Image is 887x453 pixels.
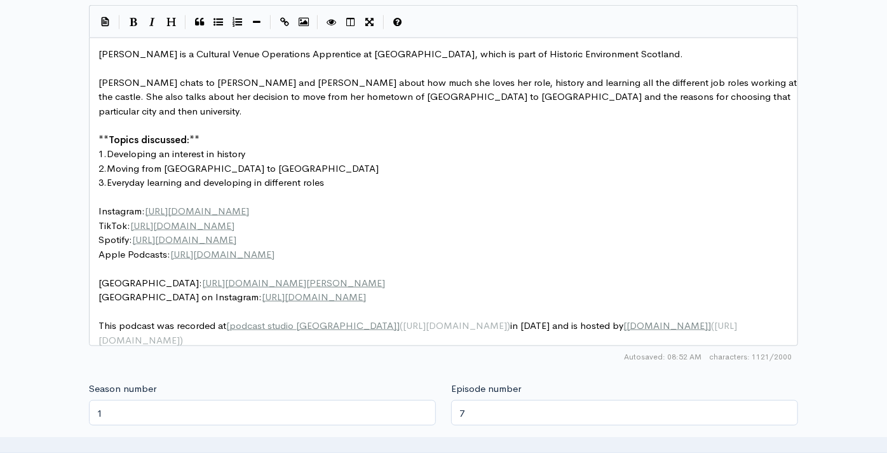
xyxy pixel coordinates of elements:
span: ( [400,319,403,331]
span: podcast studio [GEOGRAPHIC_DATA] [229,319,396,331]
span: [ [623,319,626,331]
span: [PERSON_NAME] chats to [PERSON_NAME] and [PERSON_NAME] about how much she loves her role, history... [98,76,799,117]
span: TikTok: [98,220,234,232]
span: Instagram: [98,205,249,217]
span: 2. [98,162,107,174]
button: Quote [190,13,209,32]
span: Topics discussed: [109,134,189,146]
span: [URL][DOMAIN_NAME] [262,291,366,303]
i: | [270,15,271,30]
span: [URL][DOMAIN_NAME] [130,220,234,232]
span: [URL][DOMAIN_NAME] [403,319,507,331]
span: [GEOGRAPHIC_DATA] on Instagram: [98,291,366,303]
span: ( [711,319,714,331]
span: Autosaved: 08:52 AM [624,351,701,363]
span: 1. [98,148,107,160]
span: Moving from [GEOGRAPHIC_DATA] to [GEOGRAPHIC_DATA] [107,162,379,174]
i: | [185,15,186,30]
button: Insert Show Notes Template [96,11,115,31]
label: Season number [89,382,156,396]
button: Numbered List [228,13,247,32]
span: [PERSON_NAME] is a Cultural Venue Operations Apprentice at [GEOGRAPHIC_DATA], which is part of Hi... [98,48,683,60]
i: | [383,15,384,30]
span: 3. [98,176,107,188]
span: ) [507,319,510,331]
label: Episode number [451,382,521,396]
button: Heading [162,13,181,32]
input: Enter season number for this episode [89,400,436,426]
input: Enter episode number [451,400,798,426]
button: Insert Image [294,13,313,32]
i: | [119,15,120,30]
span: ] [708,319,711,331]
span: Developing an interest in history [107,148,245,160]
span: Apple Podcasts: [98,248,274,260]
span: [URL][DOMAIN_NAME] [145,205,249,217]
span: ] [396,319,400,331]
span: [URL][DOMAIN_NAME] [170,248,274,260]
button: Italic [143,13,162,32]
button: Insert Horizontal Line [247,13,266,32]
span: This podcast was recorded at in [DATE] and is hosted by [98,319,737,346]
span: [DOMAIN_NAME] [626,319,708,331]
i: | [317,15,318,30]
button: Create Link [275,13,294,32]
button: Toggle Fullscreen [360,13,379,32]
span: [ [226,319,229,331]
button: Toggle Preview [322,13,341,32]
span: ) [180,334,183,346]
button: Markdown Guide [388,13,407,32]
button: Toggle Side by Side [341,13,360,32]
span: Everyday learning and developing in different roles [107,176,324,188]
span: 1121/2000 [709,351,792,363]
button: Generic List [209,13,228,32]
span: [URL][DOMAIN_NAME][PERSON_NAME] [202,277,385,289]
span: [GEOGRAPHIC_DATA]: [98,277,385,289]
span: [URL][DOMAIN_NAME] [132,233,236,246]
span: Spotify: [98,233,236,246]
button: Bold [124,13,143,32]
